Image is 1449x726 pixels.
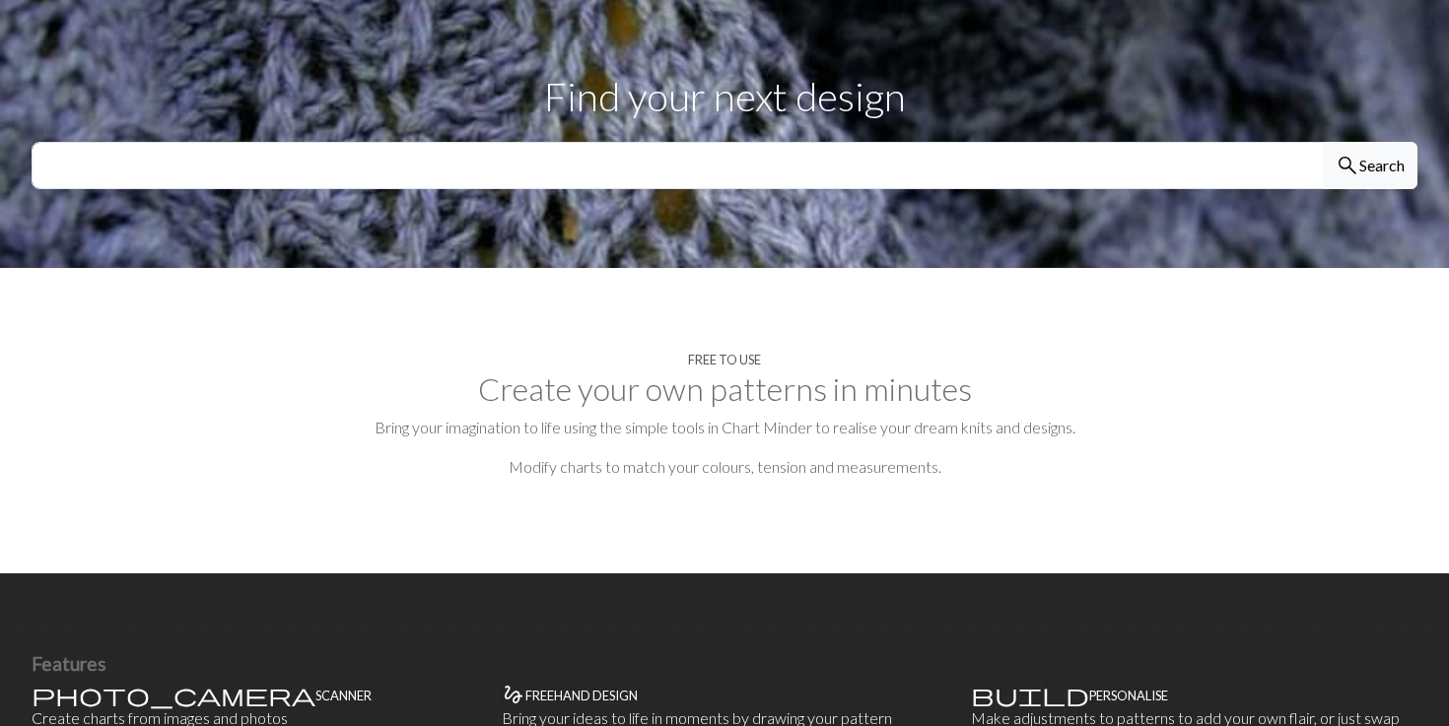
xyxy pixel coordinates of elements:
[971,681,1089,708] span: build
[32,681,315,708] span: photo_camera
[1089,689,1168,703] h4: Personalise
[1323,142,1417,189] button: Search
[32,370,1417,408] h2: Create your own patterns in minutes
[1336,152,1359,179] span: search
[32,67,1417,126] p: Find your next design
[502,681,525,708] span: gesture
[32,416,1417,439] p: Bring your imagination to life using the simple tools in Chart Minder to realise your dream knits...
[32,455,1417,479] p: Modify charts to match your colours, tension and measurements.
[32,652,1417,675] h3: Features
[315,689,372,703] h4: Scanner
[525,689,638,703] h4: Freehand design
[688,353,761,367] h4: Free to use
